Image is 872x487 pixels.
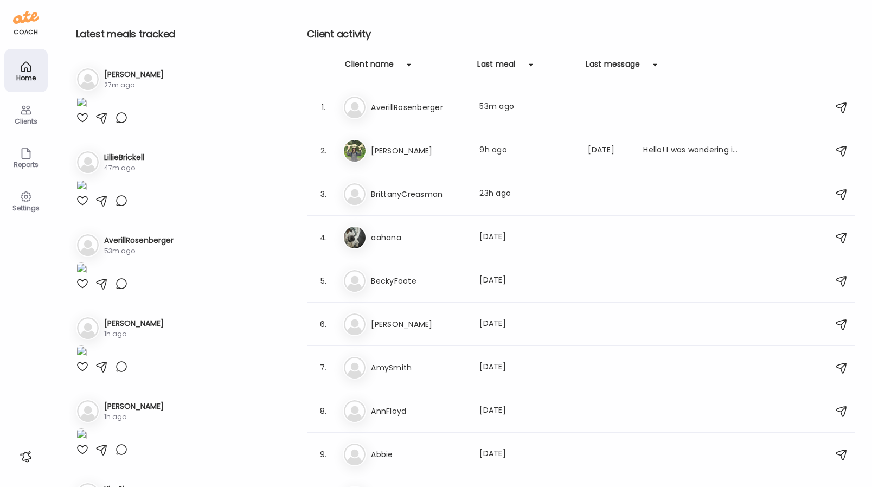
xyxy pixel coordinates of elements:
div: Home [7,74,46,81]
div: 8. [317,405,330,418]
img: bg-avatar-default.svg [344,270,366,292]
div: [DATE] [588,144,630,157]
h3: [PERSON_NAME] [371,318,466,331]
div: 47m ago [104,163,144,173]
div: 6. [317,318,330,331]
h3: AverillRosenberger [371,101,466,114]
img: bg-avatar-default.svg [77,400,99,422]
h3: AnnFloyd [371,405,466,418]
img: images%2FgSnh2nEFsXV1uZNxAjM2RCRngen2%2FHuoOZDs77AxcCPGEJh2n%2F8bJHQCGRdBj47SpbEVzf_1080 [76,428,87,443]
h3: BeckyFoote [371,274,466,287]
img: ate [13,9,39,26]
img: bg-avatar-default.svg [77,68,99,90]
h3: [PERSON_NAME] [104,401,164,412]
img: images%2Fm4Nv6Rby8pPtpFXfYIONKFnL65C3%2F9q1YV27HWKfnMKfTOKAp%2FiCnH9DrRmPpoT9mQ584c_1080 [76,180,87,194]
img: bg-avatar-default.svg [344,444,366,465]
div: Client name [345,59,394,76]
div: 1h ago [104,329,164,339]
h2: Latest meals tracked [76,26,267,42]
img: bg-avatar-default.svg [344,357,366,379]
div: 5. [317,274,330,287]
div: Reports [7,161,46,168]
img: bg-avatar-default.svg [77,151,99,173]
div: [DATE] [479,274,575,287]
h2: Client activity [307,26,855,42]
img: bg-avatar-default.svg [344,313,366,335]
div: coach [14,28,38,37]
div: Clients [7,118,46,125]
div: 3. [317,188,330,201]
div: 27m ago [104,80,164,90]
div: 23h ago [479,188,575,201]
img: avatars%2FguMlrAoU3Qe0WxLzca1mfYkwLcQ2 [344,140,366,162]
img: bg-avatar-default.svg [344,400,366,422]
h3: aahana [371,231,466,244]
div: [DATE] [479,361,575,374]
div: 7. [317,361,330,374]
div: [DATE] [479,448,575,461]
div: 9h ago [479,144,575,157]
img: bg-avatar-default.svg [77,234,99,256]
div: Hello! I was wondering if I get a craving for soda, do you recommend olipop/poppi drinks? [643,144,739,157]
h3: BrittanyCreasman [371,188,466,201]
img: bg-avatar-default.svg [77,317,99,339]
h3: [PERSON_NAME] [104,69,164,80]
h3: Abbie [371,448,466,461]
div: 9. [317,448,330,461]
div: [DATE] [479,318,575,331]
h3: AverillRosenberger [104,235,174,246]
img: images%2FJdB2gNw2FZMKqUIAt3aI9njhI6D3%2FOZl8lYHgPXfQY4fLNaJC%2FmqvkNl70INBMouC1drxL_1080 [76,97,87,111]
div: 4. [317,231,330,244]
img: bg-avatar-default.svg [344,183,366,205]
div: 2. [317,144,330,157]
div: 53m ago [104,246,174,256]
img: images%2FMKnNV39bddbABUmHKbdnE2Uma302%2FcQgPUAVxaFvR0svQnyyr%2Fctf72dwHJd5S6BGSYbBT_1080 [76,345,87,360]
h3: [PERSON_NAME] [104,318,164,329]
img: avatars%2F38aO6Owoi3OlQMQwxrh6Itp12V92 [344,227,366,248]
h3: [PERSON_NAME] [371,144,466,157]
div: Last message [586,59,640,76]
h3: AmySmith [371,361,466,374]
img: bg-avatar-default.svg [344,97,366,118]
h3: LillieBrickell [104,152,144,163]
div: 1h ago [104,412,164,422]
div: Settings [7,204,46,212]
div: 53m ago [479,101,575,114]
div: [DATE] [479,405,575,418]
img: images%2FDlCF3wxT2yddTnnxpsSUtJ87eUZ2%2FtkTSqdkc6aPsUUnKXr19%2FWCI7DhSeLd1aZcd3SUEe_1080 [76,262,87,277]
div: [DATE] [479,231,575,244]
div: Last meal [477,59,515,76]
div: 1. [317,101,330,114]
